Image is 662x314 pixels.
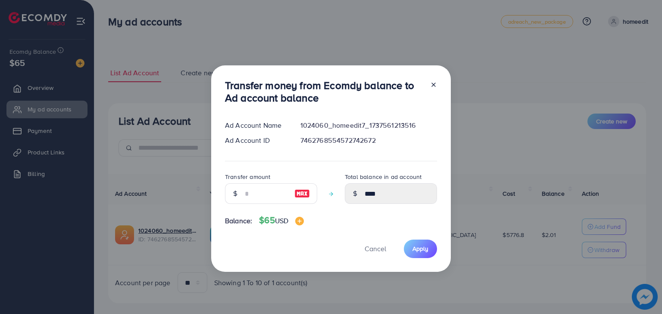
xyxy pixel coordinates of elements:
div: Ad Account ID [218,135,294,145]
h3: Transfer money from Ecomdy balance to Ad account balance [225,79,423,104]
div: Ad Account Name [218,120,294,130]
button: Apply [404,240,437,258]
span: Cancel [365,244,386,253]
span: Apply [412,244,428,253]
label: Transfer amount [225,172,270,181]
div: 7462768554572742672 [294,135,444,145]
img: image [294,188,310,199]
span: USD [275,216,288,225]
button: Cancel [354,240,397,258]
div: 1024060_homeedit7_1737561213516 [294,120,444,130]
h4: $65 [259,215,304,226]
img: image [295,217,304,225]
label: Total balance in ad account [345,172,422,181]
span: Balance: [225,216,252,226]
